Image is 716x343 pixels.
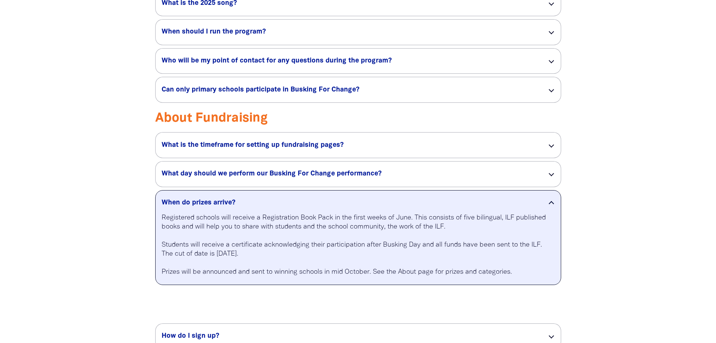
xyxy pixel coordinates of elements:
h5: Can only primary schools participate in Busking For Change? [162,85,535,95]
p: Registered schools will receive a Registration Book Pack in the first weeks of June. This consist... [162,213,555,277]
h5: Who will be my point of contact for any questions during the program? [162,56,535,66]
h5: When do prizes arrive? [162,198,535,207]
span: About Fundraising [155,113,268,124]
h5: How do I sign up? [162,332,535,341]
h5: What day should we perform our Busking For Change performance? [162,169,535,178]
h5: What is the timeframe for setting up fundraising pages? [162,141,535,150]
h5: When should I run the program? [162,27,535,37]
